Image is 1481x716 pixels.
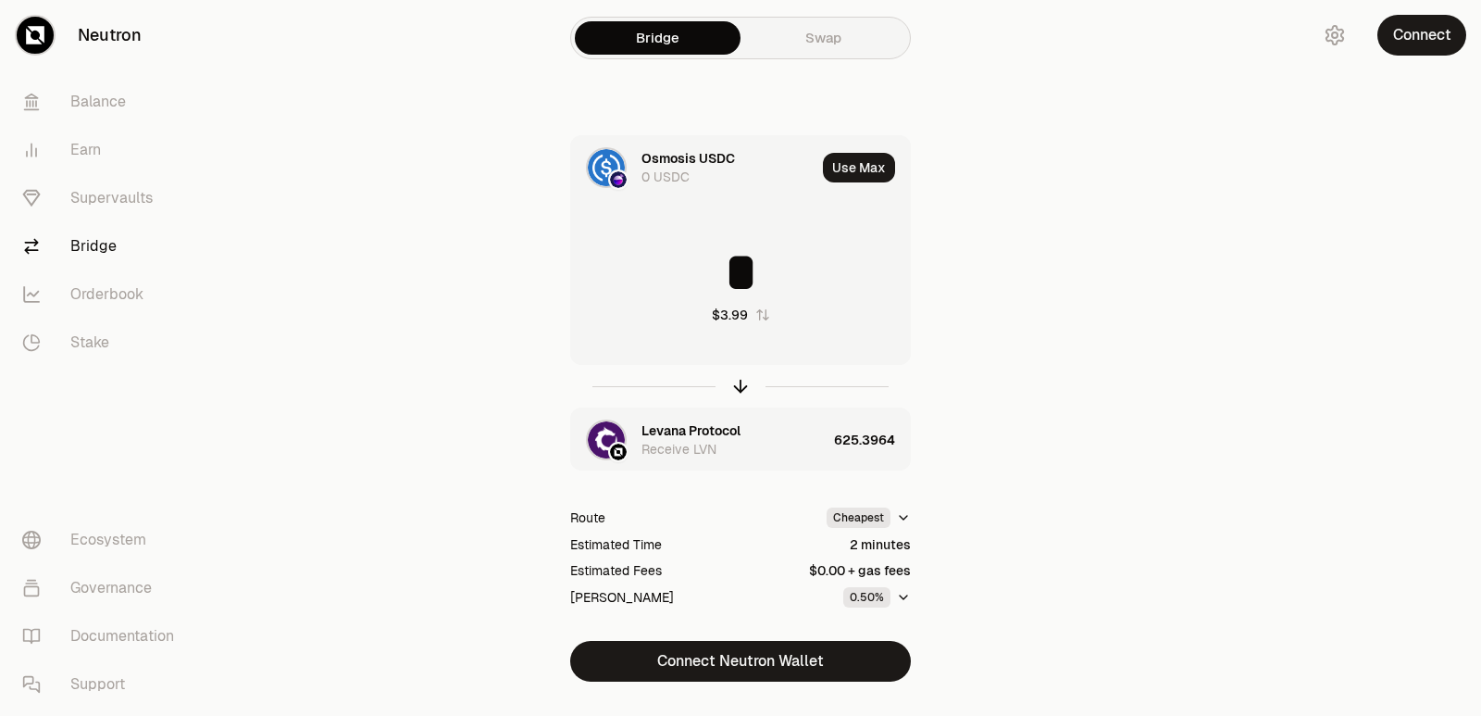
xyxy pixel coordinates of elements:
[570,535,662,554] div: Estimated Time
[823,153,895,182] button: Use Max
[809,561,911,580] div: $0.00 + gas fees
[570,561,662,580] div: Estimated Fees
[7,174,200,222] a: Supervaults
[827,508,911,528] button: Cheapest
[570,641,911,682] button: Connect Neutron Wallet
[588,149,625,186] img: USDC Logo
[740,21,906,55] a: Swap
[843,587,890,608] div: 0.50%
[7,660,200,709] a: Support
[641,149,735,168] div: Osmosis USDC
[588,421,625,458] img: LVN Logo
[571,136,815,199] div: USDC LogoOsmosis LogoOsmosis USDC0 USDC
[712,306,770,324] button: $3.99
[575,21,740,55] a: Bridge
[7,612,200,660] a: Documentation
[834,408,910,471] div: 625.3964
[610,171,627,188] img: Osmosis Logo
[570,509,605,527] div: Route
[7,319,200,367] a: Stake
[571,408,827,471] div: LVN LogoNeutron LogoLevana ProtocolReceive LVN
[1377,15,1466,56] button: Connect
[827,508,890,528] div: Cheapest
[7,78,200,126] a: Balance
[641,421,740,440] div: Levana Protocol
[571,408,910,471] button: LVN LogoNeutron LogoLevana ProtocolReceive LVN625.3964
[843,587,911,608] button: 0.50%
[570,588,674,607] div: [PERSON_NAME]
[712,306,748,324] div: $3.99
[7,222,200,270] a: Bridge
[7,516,200,564] a: Ecosystem
[7,564,200,612] a: Governance
[7,126,200,174] a: Earn
[641,168,690,186] div: 0 USDC
[610,444,627,460] img: Neutron Logo
[850,535,911,554] div: 2 minutes
[641,440,716,458] div: Receive LVN
[7,270,200,319] a: Orderbook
